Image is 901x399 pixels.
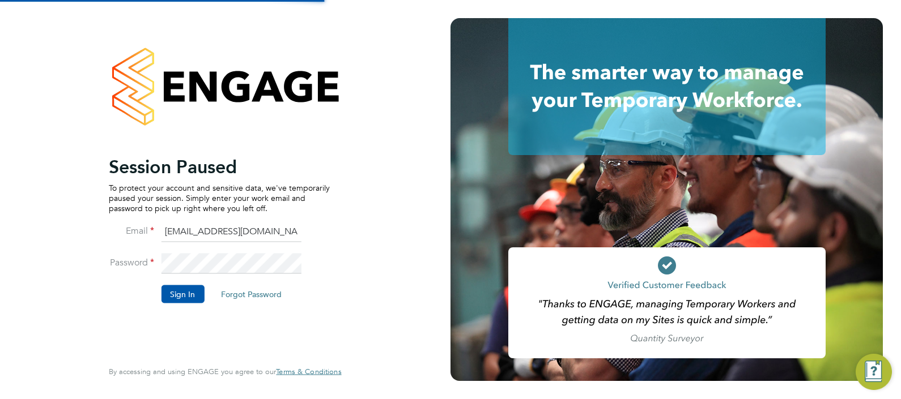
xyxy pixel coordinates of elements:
span: By accessing and using ENGAGE you agree to our [109,367,341,376]
span: Terms & Conditions [276,367,341,376]
a: Terms & Conditions [276,367,341,376]
h2: Session Paused [109,155,330,178]
p: To protect your account and sensitive data, we've temporarily paused your session. Simply enter y... [109,182,330,213]
button: Engage Resource Center [856,354,892,390]
button: Sign In [161,285,204,303]
label: Password [109,256,154,268]
button: Forgot Password [212,285,291,303]
label: Email [109,225,154,237]
input: Enter your work email... [161,222,301,242]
